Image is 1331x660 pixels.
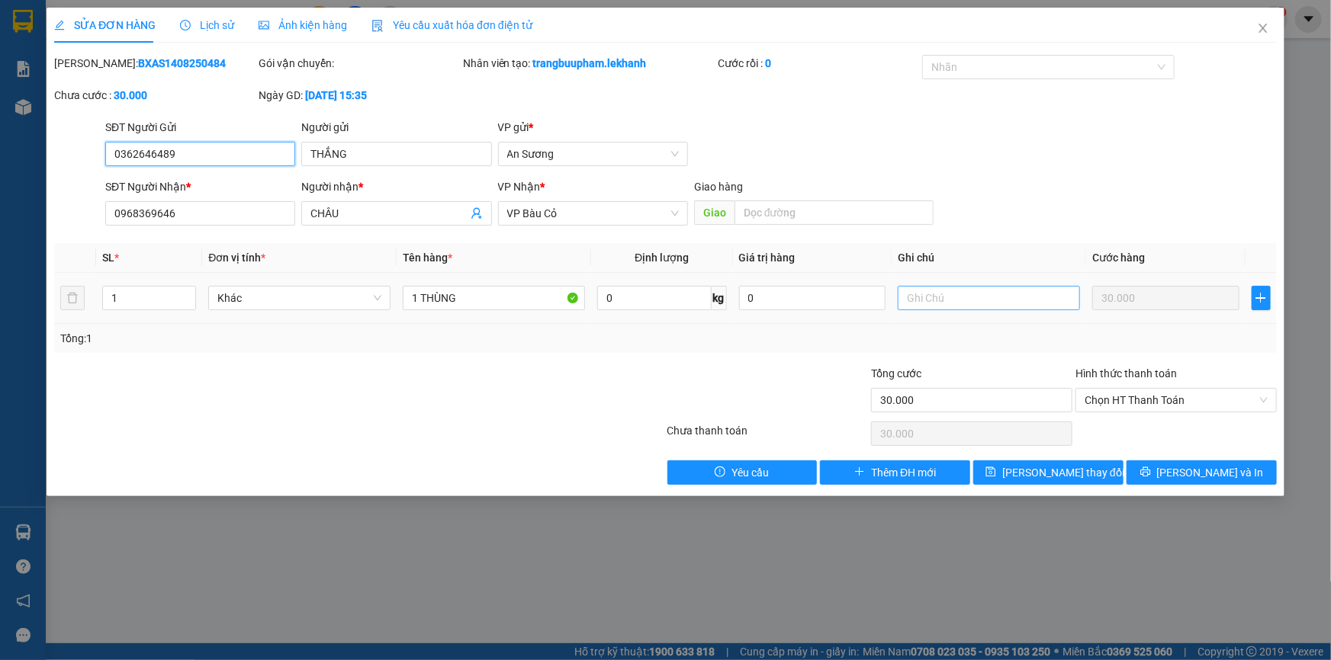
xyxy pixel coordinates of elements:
span: [PERSON_NAME] thay đổi [1002,464,1124,481]
button: plus [1252,286,1271,310]
button: exclamation-circleYêu cầu [667,460,818,485]
span: Tên hàng [403,252,452,264]
div: Người nhận [301,178,491,195]
input: Ghi Chú [898,286,1080,310]
button: printer[PERSON_NAME] và In [1127,460,1277,485]
button: delete [60,286,85,310]
th: Ghi chú [892,243,1086,273]
span: printer [1140,466,1151,479]
label: Hình thức thanh toán [1075,367,1177,380]
span: Nhận: [146,14,182,30]
span: close [1257,22,1269,34]
span: An Sương [507,143,679,165]
div: Cước rồi : [718,55,919,72]
span: exclamation-circle [715,466,725,479]
b: 30.000 [114,89,147,101]
span: plus [854,466,865,479]
div: Chưa cước : [54,87,256,104]
div: Ngày GD: [259,87,460,104]
span: VP Nhận [498,181,541,193]
span: Đơn vị tính [208,252,265,264]
span: Giao [694,200,735,225]
input: 0 [1092,286,1239,310]
div: Chưa thanh toán [666,422,870,449]
div: 0362646489 [13,50,135,71]
span: SỬA ĐƠN HÀNG [54,19,156,31]
b: [DATE] 15:35 [305,89,367,101]
span: Chọn HT Thanh Toán [1085,389,1268,412]
span: Lịch sử [180,19,234,31]
div: CHÂU [146,31,268,50]
button: plusThêm ĐH mới [820,460,970,485]
span: Ảnh kiện hàng [259,19,347,31]
div: [PERSON_NAME]: [54,55,256,72]
div: SĐT Người Gửi [105,119,295,136]
input: Dọc đường [735,200,934,225]
div: VP gửi [498,119,688,136]
span: Yêu cầu xuất hóa đơn điện tử [371,19,532,31]
span: CC : [143,84,165,100]
span: Yêu cầu [731,464,769,481]
span: save [985,466,996,479]
div: Nhân viên tạo: [463,55,715,72]
button: Close [1242,8,1284,50]
span: [PERSON_NAME] và In [1157,464,1264,481]
span: Gửi: [13,14,37,30]
div: THẮNG [13,31,135,50]
b: 0 [765,57,771,69]
div: An Sương [13,13,135,31]
div: 0968369646 [146,50,268,71]
span: plus [1252,292,1270,304]
button: save[PERSON_NAME] thay đổi [973,460,1124,485]
span: Định lượng [635,252,689,264]
span: picture [259,20,269,30]
input: VD: Bàn, Ghế [403,286,585,310]
span: Giá trị hàng [739,252,796,264]
span: SL [175,109,196,130]
img: icon [371,20,384,32]
span: Khác [217,287,381,309]
span: VP Bàu Cỏ [507,202,679,225]
span: edit [54,20,65,30]
div: Tên hàng: 1 THÙNG ( : 1 ) [13,111,268,130]
div: Tổng: 1 [60,330,514,347]
span: clock-circle [180,20,191,30]
div: Gói vận chuyển: [259,55,460,72]
b: trangbuupham.lekhanh [533,57,647,69]
span: Tổng cước [871,367,921,380]
div: Người gửi [301,119,491,136]
span: kg [712,286,727,310]
span: user-add [471,207,483,219]
span: SL [102,252,114,264]
b: BXAS1408250484 [138,57,226,69]
span: Cước hàng [1092,252,1145,264]
span: Thêm ĐH mới [871,464,936,481]
span: Giao hàng [694,181,743,193]
div: SĐT Người Nhận [105,178,295,195]
div: 30.000 [143,80,270,101]
div: VP Bàu Cỏ [146,13,268,31]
